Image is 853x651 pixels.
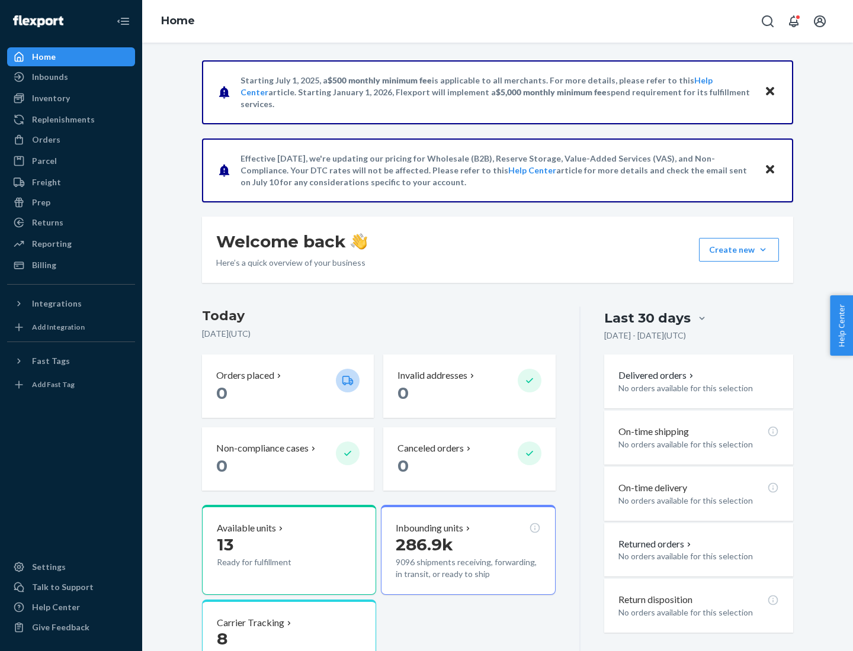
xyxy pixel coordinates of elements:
[618,593,692,607] p: Return disposition
[240,75,753,110] p: Starting July 1, 2025, a is applicable to all merchants. For more details, please refer to this a...
[240,153,753,188] p: Effective [DATE], we're updating our pricing for Wholesale (B2B), Reserve Storage, Value-Added Se...
[202,307,556,325] h3: Today
[782,9,806,33] button: Open notifications
[7,557,135,576] a: Settings
[618,369,696,382] button: Delivered orders
[397,441,464,455] p: Canceled orders
[32,355,70,367] div: Fast Tags
[7,234,135,253] a: Reporting
[7,294,135,313] button: Integrations
[618,495,779,507] p: No orders available for this selection
[830,295,853,356] button: Help Center
[32,114,95,125] div: Replenishments
[7,67,135,86] a: Inbounds
[32,92,70,104] div: Inventory
[7,110,135,129] a: Replenishments
[217,534,233,555] span: 13
[216,456,227,476] span: 0
[32,238,72,250] div: Reporting
[13,15,63,27] img: Flexport logo
[7,318,135,337] a: Add Integration
[32,196,50,208] div: Prep
[202,354,374,418] button: Orders placed 0
[32,155,57,167] div: Parcel
[618,439,779,450] p: No orders available for this selection
[32,581,94,593] div: Talk to Support
[216,231,367,252] h1: Welcome back
[7,256,135,275] a: Billing
[32,217,63,228] div: Returns
[216,383,227,403] span: 0
[604,330,686,341] p: [DATE] - [DATE] ( UTC )
[32,259,56,271] div: Billing
[161,14,195,27] a: Home
[32,561,66,573] div: Settings
[383,427,555,491] button: Canceled orders 0
[7,193,135,212] a: Prep
[604,309,691,327] div: Last 30 days
[217,556,326,568] p: Ready for fulfillment
[7,173,135,192] a: Freight
[7,213,135,232] a: Returns
[351,233,367,250] img: hand-wave emoji
[762,162,778,179] button: Close
[152,4,204,38] ol: breadcrumbs
[618,607,779,618] p: No orders available for this selection
[383,354,555,418] button: Invalid addresses 0
[32,51,56,63] div: Home
[7,352,135,370] button: Fast Tags
[756,9,780,33] button: Open Search Box
[618,537,694,551] button: Returned orders
[32,134,60,146] div: Orders
[396,521,463,535] p: Inbounding units
[7,375,135,394] a: Add Fast Tag
[7,130,135,149] a: Orders
[111,9,135,33] button: Close Navigation
[618,382,779,394] p: No orders available for this selection
[808,9,832,33] button: Open account menu
[396,534,453,555] span: 286.9k
[618,550,779,562] p: No orders available for this selection
[32,322,85,332] div: Add Integration
[618,481,687,495] p: On-time delivery
[7,152,135,170] a: Parcel
[7,89,135,108] a: Inventory
[202,328,556,340] p: [DATE] ( UTC )
[32,621,89,633] div: Give Feedback
[32,601,80,613] div: Help Center
[216,441,309,455] p: Non-compliance cases
[496,87,607,97] span: $5,000 monthly minimum fee
[7,578,135,597] a: Talk to Support
[202,505,376,595] button: Available units13Ready for fulfillment
[618,425,689,439] p: On-time shipping
[396,556,540,580] p: 9096 shipments receiving, forwarding, in transit, or ready to ship
[7,598,135,617] a: Help Center
[217,629,227,649] span: 8
[217,521,276,535] p: Available units
[202,427,374,491] button: Non-compliance cases 0
[397,383,409,403] span: 0
[32,176,61,188] div: Freight
[217,616,284,630] p: Carrier Tracking
[508,165,556,175] a: Help Center
[762,83,778,101] button: Close
[699,238,779,262] button: Create new
[32,71,68,83] div: Inbounds
[397,456,409,476] span: 0
[381,505,555,595] button: Inbounding units286.9k9096 shipments receiving, forwarding, in transit, or ready to ship
[7,47,135,66] a: Home
[328,75,432,85] span: $500 monthly minimum fee
[32,298,82,310] div: Integrations
[7,618,135,637] button: Give Feedback
[216,257,367,269] p: Here’s a quick overview of your business
[397,369,467,382] p: Invalid addresses
[32,379,75,389] div: Add Fast Tag
[216,369,274,382] p: Orders placed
